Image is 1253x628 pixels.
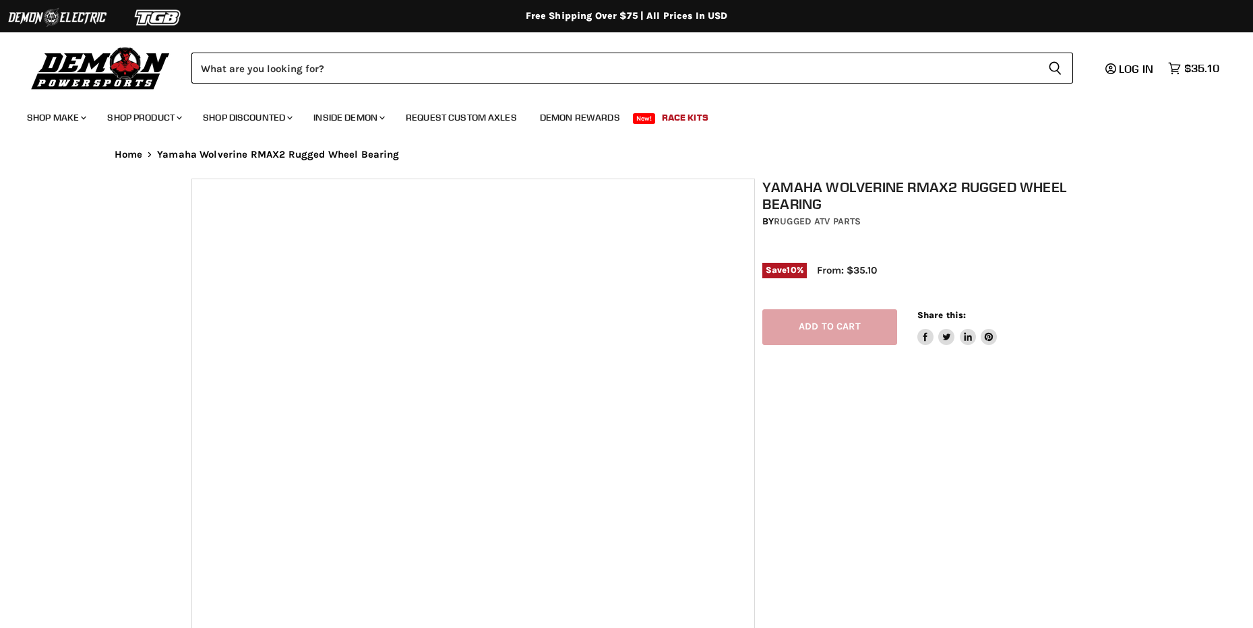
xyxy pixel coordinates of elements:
div: Free Shipping Over $75 | All Prices In USD [88,10,1166,22]
div: by [762,214,1070,229]
span: 10 [787,265,796,275]
a: Shop Discounted [193,104,301,131]
span: Share this: [917,310,966,320]
a: Shop Make [17,104,94,131]
span: New! [633,113,656,124]
a: Log in [1099,63,1161,75]
nav: Breadcrumbs [88,149,1166,160]
input: Search [191,53,1037,84]
img: TGB Logo 2 [108,5,209,30]
span: From: $35.10 [817,264,877,276]
a: Shop Product [97,104,190,131]
span: Save % [762,263,807,278]
button: Search [1037,53,1073,84]
a: Rugged ATV Parts [774,216,861,227]
span: $35.10 [1184,62,1219,75]
a: Inside Demon [303,104,393,131]
span: Yamaha Wolverine RMAX2 Rugged Wheel Bearing [157,149,399,160]
a: $35.10 [1161,59,1226,78]
h1: Yamaha Wolverine RMAX2 Rugged Wheel Bearing [762,179,1070,212]
img: Demon Electric Logo 2 [7,5,108,30]
a: Demon Rewards [530,104,630,131]
span: Log in [1119,62,1153,75]
a: Request Custom Axles [396,104,527,131]
img: Demon Powersports [27,44,175,92]
a: Home [115,149,143,160]
aside: Share this: [917,309,998,345]
form: Product [191,53,1073,84]
a: Race Kits [652,104,719,131]
ul: Main menu [17,98,1216,131]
